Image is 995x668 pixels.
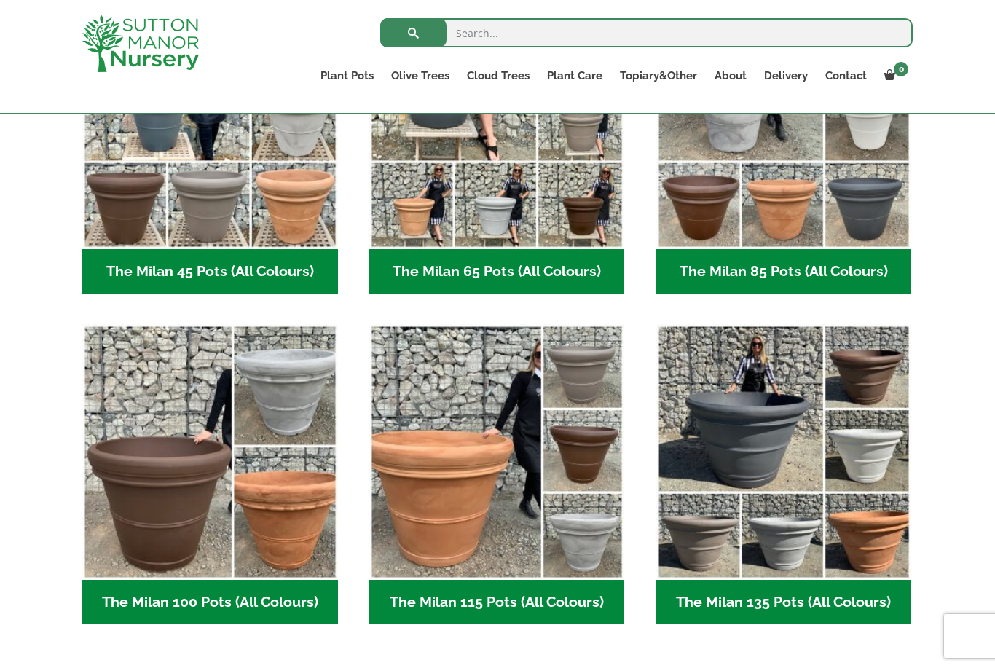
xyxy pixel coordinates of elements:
a: Topiary&Other [611,66,706,86]
a: Visit product category The Milan 115 Pots (All Colours) [369,324,625,624]
a: Visit product category The Milan 100 Pots (All Colours) [82,324,338,624]
input: Search... [380,18,913,47]
img: logo [82,15,199,72]
a: Contact [817,66,876,86]
h2: The Milan 100 Pots (All Colours) [82,580,338,625]
h2: The Milan 45 Pots (All Colours) [82,249,338,294]
a: Visit product category The Milan 135 Pots (All Colours) [656,324,912,624]
h2: The Milan 115 Pots (All Colours) [369,580,625,625]
img: The Milan 100 Pots (All Colours) [82,324,338,580]
a: Cloud Trees [458,66,538,86]
a: About [706,66,755,86]
span: 0 [894,62,908,76]
img: The Milan 115 Pots (All Colours) [369,324,625,580]
h2: The Milan 85 Pots (All Colours) [656,249,912,294]
a: 0 [876,66,913,86]
a: Plant Care [538,66,611,86]
a: Delivery [755,66,817,86]
h2: The Milan 65 Pots (All Colours) [369,249,625,294]
a: Olive Trees [382,66,458,86]
img: The Milan 135 Pots (All Colours) [656,324,912,580]
a: Plant Pots [312,66,382,86]
h2: The Milan 135 Pots (All Colours) [656,580,912,625]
